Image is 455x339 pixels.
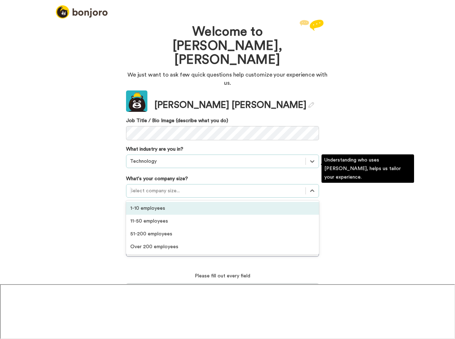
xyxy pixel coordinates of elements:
div: 1-10 employees [126,202,319,215]
label: What industry are you in? [126,146,183,153]
div: Over 200 employees [126,240,319,253]
div: 51-200 employees [126,228,319,240]
div: [PERSON_NAME] [PERSON_NAME] [155,99,314,112]
p: Please fill out every field [126,272,319,280]
div: 11-50 employees [126,215,319,228]
img: reply.svg [299,20,324,31]
p: We just want to ask few quick questions help customize your experience with us. [126,71,329,87]
label: Job Title / Bio Image (describe what you do) [126,117,319,124]
div: Understanding who uses [PERSON_NAME], helps us tailor your experience. [321,155,414,183]
button: Continue [126,283,319,297]
img: logo_full.png [56,5,108,19]
label: What's your company size? [126,175,188,182]
h1: Welcome to [PERSON_NAME], [PERSON_NAME] [147,25,308,67]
